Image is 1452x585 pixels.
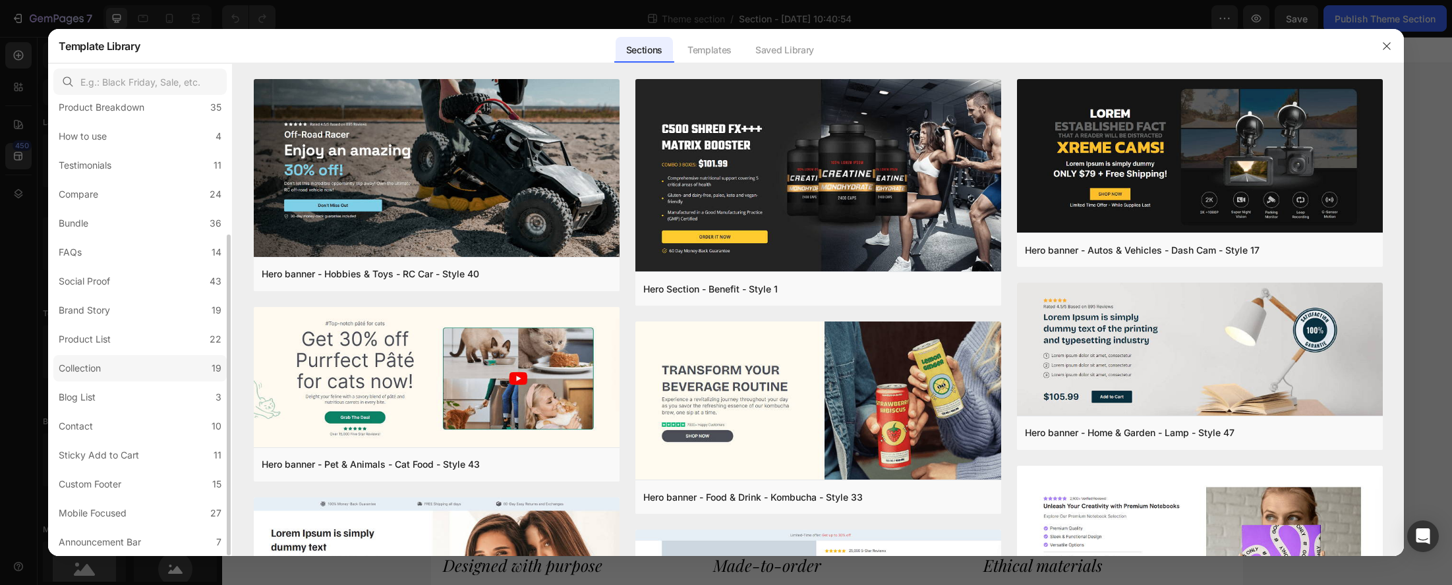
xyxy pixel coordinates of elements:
[262,457,480,472] div: Hero banner - Pet & Animals - Cat Food - Style 43
[59,128,107,144] div: How to use
[216,534,221,550] div: 7
[59,418,93,434] div: Contact
[677,37,742,63] div: Templates
[745,37,825,63] div: Saved Library
[59,215,88,231] div: Bundle
[643,489,863,505] div: Hero banner - Food & Drink - Kombucha - Style 33
[59,29,140,63] h2: Template Library
[216,389,221,405] div: 3
[254,79,620,259] img: hr40.png
[59,534,141,550] div: Announcement Bar
[59,244,82,260] div: FAQs
[59,505,127,521] div: Mobile Focused
[210,505,221,521] div: 27
[616,37,673,63] div: Sections
[59,331,111,347] div: Product List
[212,244,221,260] div: 14
[53,69,227,95] input: E.g.: Black Friday, Sale, etc.
[214,447,221,463] div: 11
[761,518,1009,540] p: Ethical materials
[210,99,221,115] div: 35
[635,79,1001,274] img: hr1.png
[212,302,221,318] div: 19
[262,266,479,282] div: Hero banner - Hobbies & Toys - RC Car - Style 40
[219,245,470,495] img: Alt Image
[212,418,221,434] div: 10
[491,518,739,540] p: Made-to-order
[1017,283,1383,418] img: hr47.png
[212,360,221,376] div: 19
[1407,520,1439,552] div: Open Intercom Messenger
[1025,425,1234,441] div: Hero banner - Home & Garden - Lamp - Style 47
[1025,242,1260,258] div: Hero banner - Autos & Vehicles - Dash Cam - Style 17
[210,215,221,231] div: 36
[59,157,111,173] div: Testimonials
[59,360,101,376] div: Collection
[635,321,1001,482] img: hr33.png
[59,186,98,202] div: Compare
[59,389,96,405] div: Blog List
[216,128,221,144] div: 4
[59,447,139,463] div: Sticky Add to Cart
[643,281,778,297] div: Hero Section - Benefit - Style 1
[760,245,1010,495] img: Alt Image
[59,273,110,289] div: Social Proof
[59,476,121,492] div: Custom Footer
[210,331,221,347] div: 22
[214,157,221,173] div: 11
[490,245,740,495] img: Alt Image
[221,518,469,540] p: Designed with purpose
[287,170,943,192] p: Wear What Matters. Express Who You Are.
[219,100,1010,148] h2: Our Essence
[59,99,144,115] div: Product Breakdown
[1017,79,1383,235] img: hr17.png
[59,302,110,318] div: Brand Story
[254,307,620,450] img: hr43.png
[210,273,221,289] div: 43
[212,476,221,492] div: 15
[210,186,221,202] div: 24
